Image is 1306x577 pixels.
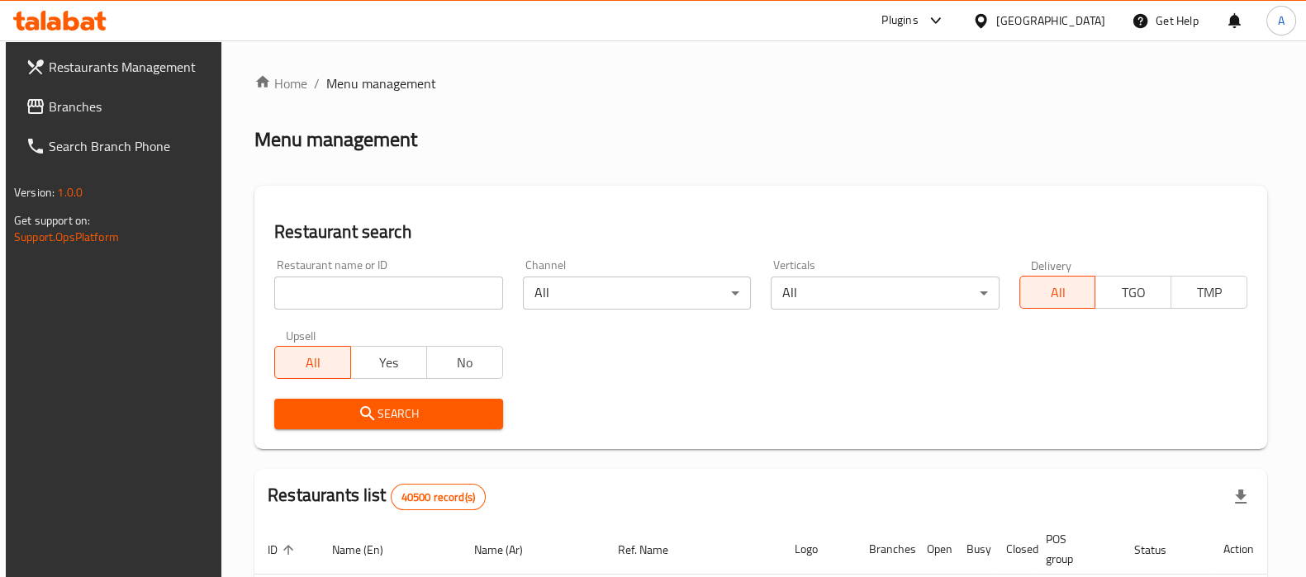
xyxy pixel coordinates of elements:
a: Search Branch Phone [12,126,224,166]
button: All [1019,276,1096,309]
div: Plugins [881,11,918,31]
span: 1.0.0 [57,182,83,203]
span: POS group [1046,529,1101,569]
button: All [274,346,351,379]
div: [GEOGRAPHIC_DATA] [996,12,1105,30]
button: TGO [1095,276,1171,309]
h2: Restaurant search [274,220,1247,244]
span: Status [1134,540,1188,560]
span: Get support on: [14,210,90,231]
label: Upsell [286,329,316,341]
span: Name (Ar) [474,540,544,560]
th: Logo [781,524,856,575]
span: All [1027,281,1090,305]
h2: Restaurants list [268,483,486,510]
span: Version: [14,182,55,203]
span: Branches [49,97,211,116]
span: No [434,351,496,375]
button: Search [274,399,502,429]
th: Open [914,524,953,575]
span: TMP [1178,281,1241,305]
span: Name (En) [332,540,405,560]
label: Delivery [1031,259,1072,271]
div: Total records count [391,484,486,510]
span: TGO [1102,281,1165,305]
button: TMP [1171,276,1247,309]
a: Home [254,73,307,93]
div: All [771,277,999,310]
h2: Menu management [254,126,417,153]
input: Search for restaurant name or ID.. [274,277,502,310]
span: 40500 record(s) [392,490,485,505]
span: Ref. Name [618,540,690,560]
th: Busy [953,524,993,575]
span: Yes [358,351,420,375]
button: Yes [350,346,427,379]
span: Search [287,404,489,424]
span: ID [268,540,299,560]
button: No [426,346,503,379]
nav: breadcrumb [254,73,1267,93]
a: Support.OpsPlatform [14,226,119,248]
div: All [523,277,751,310]
th: Closed [993,524,1033,575]
span: Menu management [326,73,436,93]
span: Search Branch Phone [49,136,211,156]
th: Action [1210,524,1267,575]
th: Branches [856,524,914,575]
div: Export file [1221,477,1261,517]
span: A [1278,12,1285,30]
li: / [314,73,320,93]
span: All [282,351,344,375]
a: Restaurants Management [12,47,224,87]
a: Branches [12,87,224,126]
span: Restaurants Management [49,57,211,77]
